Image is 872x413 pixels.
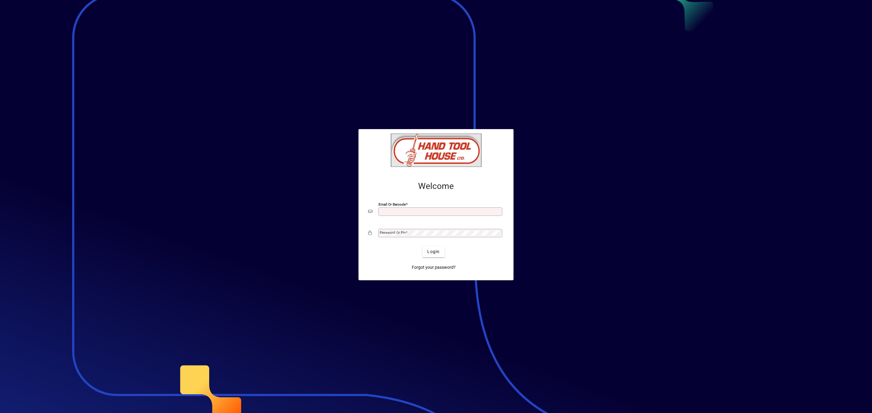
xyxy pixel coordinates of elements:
span: Login [427,249,440,255]
mat-label: Email or Barcode [378,202,406,206]
button: Login [422,246,444,257]
span: Forgot your password? [412,264,456,271]
a: Forgot your password? [409,262,458,273]
h2: Welcome [368,181,504,191]
mat-label: Password or Pin [380,230,406,235]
